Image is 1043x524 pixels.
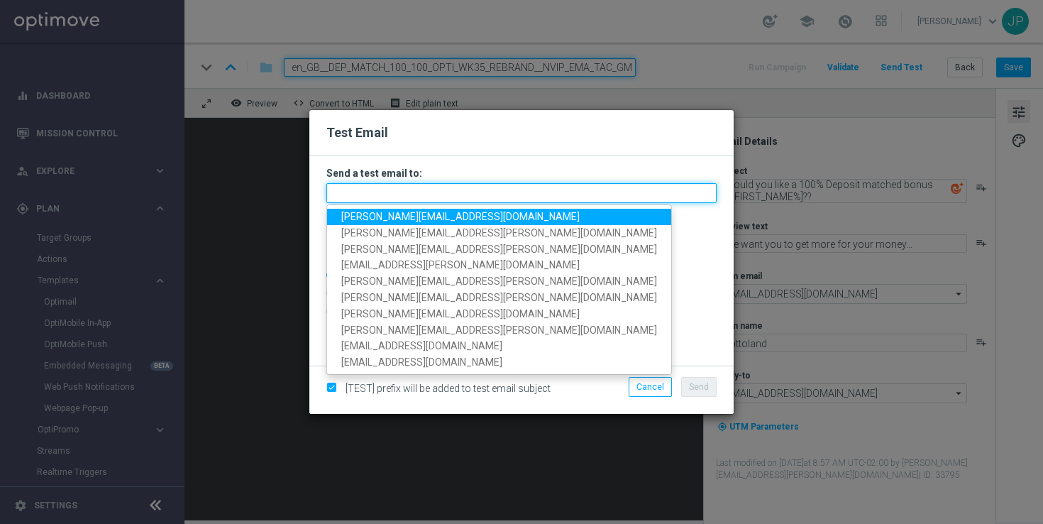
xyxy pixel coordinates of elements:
[341,259,580,271] span: [EMAIL_ADDRESS][PERSON_NAME][DOMAIN_NAME]
[341,324,657,335] span: [PERSON_NAME][EMAIL_ADDRESS][PERSON_NAME][DOMAIN_NAME]
[327,306,671,322] a: [PERSON_NAME][EMAIL_ADDRESS][DOMAIN_NAME]
[341,292,657,303] span: [PERSON_NAME][EMAIL_ADDRESS][PERSON_NAME][DOMAIN_NAME]
[341,356,502,368] span: [EMAIL_ADDRESS][DOMAIN_NAME]
[346,383,551,394] span: [TEST] prefix will be added to test email subject
[341,308,580,320] span: [PERSON_NAME][EMAIL_ADDRESS][DOMAIN_NAME]
[326,167,717,180] h3: Send a test email to:
[327,225,671,241] a: [PERSON_NAME][EMAIL_ADDRESS][PERSON_NAME][DOMAIN_NAME]
[327,290,671,306] a: [PERSON_NAME][EMAIL_ADDRESS][PERSON_NAME][DOMAIN_NAME]
[327,209,671,225] a: [PERSON_NAME][EMAIL_ADDRESS][DOMAIN_NAME]
[341,227,657,239] span: [PERSON_NAME][EMAIL_ADDRESS][PERSON_NAME][DOMAIN_NAME]
[327,257,671,273] a: [EMAIL_ADDRESS][PERSON_NAME][DOMAIN_NAME]
[327,322,671,338] a: [PERSON_NAME][EMAIL_ADDRESS][PERSON_NAME][DOMAIN_NAME]
[681,377,717,397] button: Send
[689,382,709,392] span: Send
[629,377,672,397] button: Cancel
[341,243,657,254] span: [PERSON_NAME][EMAIL_ADDRESS][PERSON_NAME][DOMAIN_NAME]
[341,211,580,222] span: [PERSON_NAME][EMAIL_ADDRESS][DOMAIN_NAME]
[326,124,717,141] h2: Test Email
[327,241,671,257] a: [PERSON_NAME][EMAIL_ADDRESS][PERSON_NAME][DOMAIN_NAME]
[327,338,671,354] a: [EMAIL_ADDRESS][DOMAIN_NAME]
[341,340,502,351] span: [EMAIL_ADDRESS][DOMAIN_NAME]
[341,275,657,287] span: [PERSON_NAME][EMAIL_ADDRESS][PERSON_NAME][DOMAIN_NAME]
[327,354,671,371] a: [EMAIL_ADDRESS][DOMAIN_NAME]
[327,273,671,290] a: [PERSON_NAME][EMAIL_ADDRESS][PERSON_NAME][DOMAIN_NAME]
